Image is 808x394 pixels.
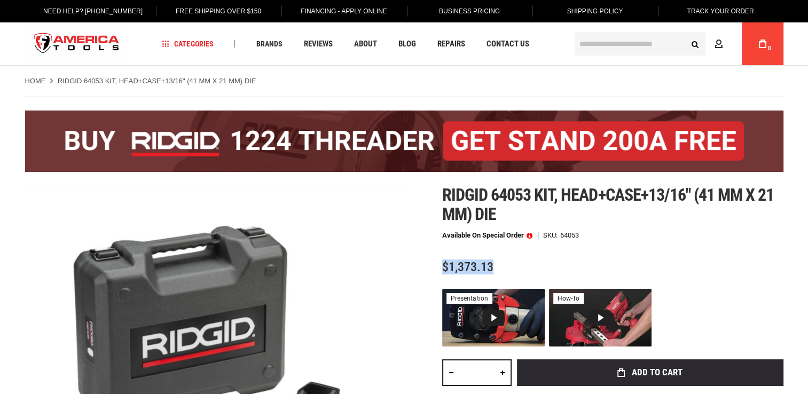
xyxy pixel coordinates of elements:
span: Repairs [437,40,465,48]
a: store logo [25,24,129,64]
span: Reviews [303,40,332,48]
span: Contact Us [486,40,529,48]
span: Shipping Policy [567,7,623,15]
strong: RIDGID 64053 KIT, HEAD+CASE+13/16" (41 MM X 21 MM) DIE​ [58,77,256,85]
a: Contact Us [481,37,534,51]
span: Add to Cart [632,368,683,377]
a: Blog [393,37,420,51]
span: Blog [398,40,415,48]
span: 0 [768,45,771,51]
iframe: Secure express checkout frame [515,389,786,393]
button: Search [685,34,705,54]
span: Categories [162,40,213,48]
span: Ridgid 64053 kit, head+case+13/16" (41 mm x 21 mm) die​ [442,185,774,224]
button: Add to Cart [517,359,783,386]
span: $1,373.13 [442,259,493,274]
a: Brands [251,37,287,51]
a: Categories [157,37,218,51]
img: America Tools [25,24,129,64]
strong: SKU [543,232,560,239]
a: Home [25,76,46,86]
a: Repairs [432,37,469,51]
a: Reviews [299,37,337,51]
span: Brands [256,40,282,48]
a: 0 [752,22,773,65]
p: Available on Special Order [442,232,532,239]
span: About [354,40,376,48]
a: About [349,37,381,51]
div: 64053 [560,232,579,239]
img: BOGO: Buy the RIDGID® 1224 Threader (26092), get the 92467 200A Stand FREE! [25,111,783,172]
